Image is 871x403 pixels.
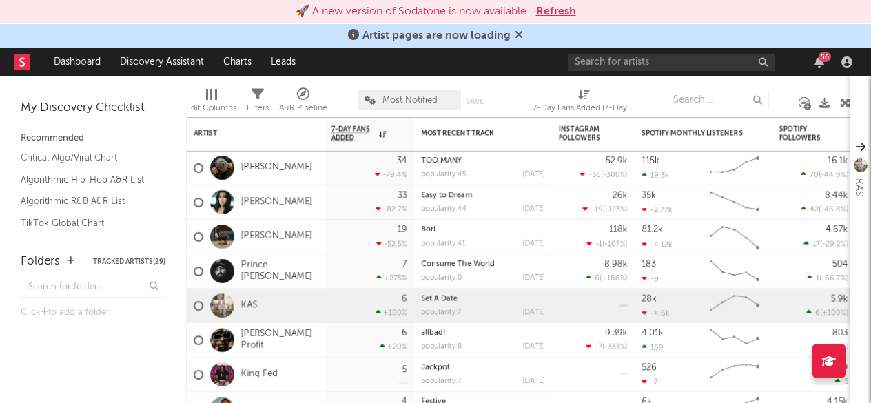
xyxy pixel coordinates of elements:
a: Set A Date [421,295,458,302]
div: Click to add a folder. [21,304,165,321]
a: KAS [241,300,257,311]
div: 9.39k [605,329,628,338]
div: KAS [850,178,867,196]
span: Dismiss [515,30,523,41]
div: ( ) [586,342,628,351]
span: -7 [595,344,602,351]
div: 7-Day Fans Added (7-Day Fans Added) [533,100,636,116]
span: +186 % [602,275,626,282]
div: Easy to Dream [421,192,545,199]
div: popularity: 7 [421,378,462,385]
span: -36 [588,172,601,179]
div: 52.9k [606,156,628,165]
div: [DATE] [522,240,545,247]
span: -46.8 % [821,206,846,214]
svg: Chart title [704,289,766,323]
a: Discovery Assistant [110,48,214,76]
span: -19 [591,206,603,214]
button: 56 [814,56,824,68]
a: [PERSON_NAME] [241,231,312,242]
div: [DATE] [522,274,545,282]
div: 504 [832,260,848,269]
div: ( ) [586,273,628,282]
div: My Discovery Checklist [21,100,165,116]
div: Edit Columns [186,100,236,116]
div: popularity: 7 [421,309,462,316]
a: Consume The World [421,260,495,268]
div: Spotify Monthly Listeners [642,130,745,138]
div: 118k [609,225,628,234]
div: Filters [247,100,269,116]
span: -1 [595,240,602,248]
div: 4.01k [642,329,664,338]
span: -44.9 % [821,172,846,179]
div: -7 [642,378,658,386]
span: 7-Day Fans Added [331,125,376,142]
span: -123 % [605,206,626,214]
svg: Chart title [704,358,766,392]
div: 19.3k [642,171,669,180]
a: TikTok Global Chart [21,216,152,231]
div: Edit Columns [186,83,236,123]
span: Most Notified [382,96,438,105]
a: King Fed [241,369,278,380]
div: 28k [642,294,657,303]
div: -9 [642,274,659,283]
div: ( ) [801,205,848,214]
span: 6 [595,275,600,282]
a: Bori [421,226,435,234]
div: +100 % [376,308,407,317]
div: ( ) [801,170,848,179]
div: ( ) [586,239,628,248]
div: 33 [398,191,407,200]
div: 16.1k [828,156,848,165]
div: 8.44k [825,191,848,200]
span: -107 % [604,240,626,248]
a: Critical Algo/Viral Chart [21,150,152,165]
div: 26k [613,191,628,200]
span: 1 [816,275,819,282]
div: [DATE] [522,171,545,178]
input: Search for artists [568,54,775,71]
div: ( ) [807,273,848,282]
div: -79.4 % [375,170,407,179]
a: Algorithmic Hip-Hop A&R List [21,172,152,187]
span: 17 [812,240,820,248]
a: Dashboard [44,48,110,76]
span: -333 % [604,344,626,351]
a: Leads [261,48,305,76]
div: ( ) [806,308,848,317]
div: 19 [398,225,407,234]
div: +20 % [380,342,407,351]
svg: Chart title [704,254,766,289]
a: TOO MANY [421,157,462,165]
div: Consume The World [421,260,545,268]
div: 4.67k [826,225,848,234]
div: 5 [402,365,407,374]
span: 42 [810,206,819,214]
svg: Chart title [704,151,766,185]
div: popularity: 45 [421,171,467,178]
a: [PERSON_NAME] [241,162,312,174]
input: Search... [666,90,769,110]
div: -4.6k [642,309,670,318]
a: [PERSON_NAME] Profit [241,329,318,352]
div: Recommended [21,130,165,147]
div: Instagram Followers [559,125,607,142]
svg: Chart title [704,220,766,254]
div: Set A Date [421,295,545,302]
div: 8.98k [604,260,628,269]
a: Charts [214,48,261,76]
span: 6 [815,309,820,317]
button: Tracked Artists(29) [93,258,165,265]
div: 6 [402,294,407,303]
svg: Chart title [704,323,766,358]
a: Jackpot [421,364,450,371]
a: Prince [PERSON_NAME] [241,260,318,283]
div: Artist [194,130,297,138]
div: A&R Pipeline [279,100,327,116]
div: 183 [642,260,656,269]
div: ( ) [580,170,628,179]
svg: Chart title [704,185,766,220]
div: 34 [397,156,407,165]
